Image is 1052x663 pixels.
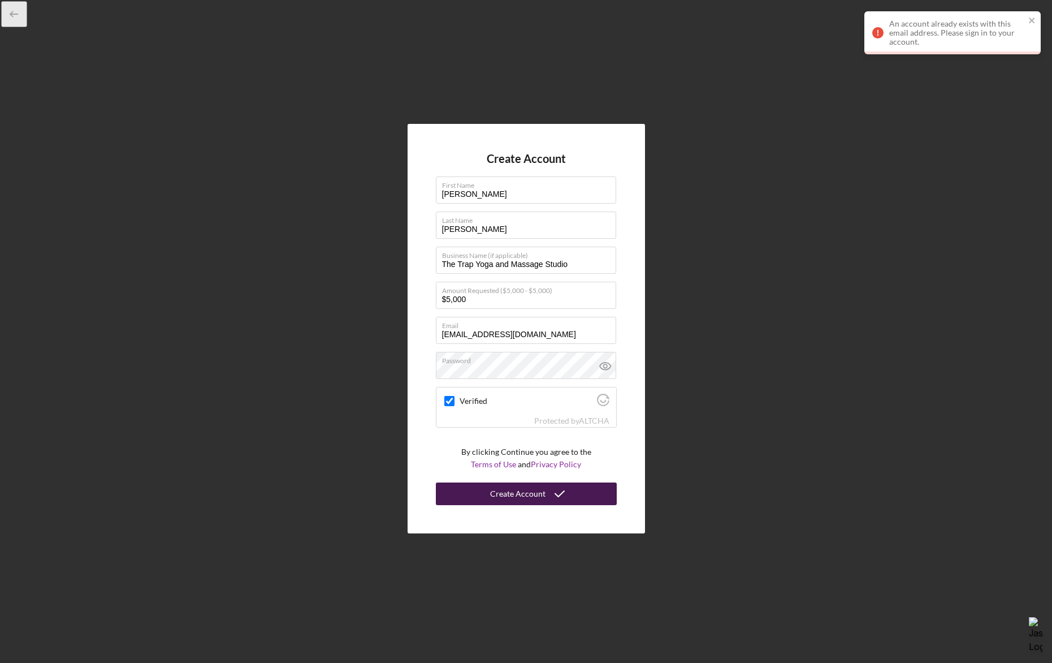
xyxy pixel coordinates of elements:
label: Amount Requested ($5,000 - $5,000) [442,282,616,295]
label: Last Name [442,212,616,225]
a: Privacy Policy [531,459,581,469]
label: First Name [442,177,616,190]
div: Protected by [534,416,609,425]
button: close [1028,16,1036,27]
p: By clicking Continue you agree to the and [461,446,591,471]
button: Create Account [436,483,617,505]
a: Visit Altcha.org [579,416,609,425]
label: Email [442,317,616,330]
label: Verified [460,397,594,406]
h4: Create Account [487,152,566,165]
label: Business Name (if applicable) [442,247,616,260]
label: Password [442,352,616,365]
div: Create Account [490,483,546,505]
a: Visit Altcha.org [597,398,609,408]
div: An account already exists with this email address. Please sign in to your account. [889,19,1025,46]
a: Terms of Use [471,459,516,469]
